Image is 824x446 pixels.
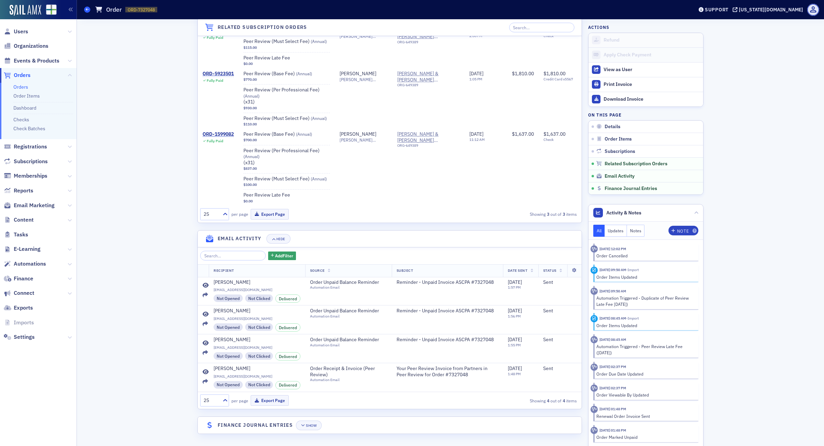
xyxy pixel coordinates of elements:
span: ( Annual ) [243,154,260,159]
div: Activity [591,315,598,322]
a: Checks [13,116,29,123]
span: Add Filter [275,253,293,259]
span: Import [626,316,639,321]
span: [EMAIL_ADDRESS][DOMAIN_NAME] [214,374,300,379]
a: Memberships [4,172,47,180]
div: Not Clicked [245,294,273,302]
div: View as User [604,67,700,73]
span: Peer Review (Must Select Fee) [243,38,330,45]
button: Notes [627,225,645,237]
div: Sent [543,308,577,314]
div: [DATE] [5,152,132,161]
a: Organizations [4,42,48,50]
a: SailAMX [10,5,41,16]
button: [US_STATE][DOMAIN_NAME] [733,7,805,12]
span: Finance [14,275,33,282]
span: Settings [14,333,35,341]
a: [PERSON_NAME] [214,337,300,343]
time: 1:57 PM [508,285,521,290]
div: Show [306,424,317,427]
a: Peer Review Late Fee [243,192,330,198]
button: Updates [605,225,627,237]
span: E-Learning [14,245,41,253]
div: any luck on this. I am about to start the Septemeber write up and i have all of these outstanding... [30,44,126,65]
span: [DATE] [508,336,522,343]
button: View as User [588,62,703,77]
span: Peer Review (Base Fee) [243,131,330,137]
img: SailAMX [46,4,57,15]
span: Order Unpaid Balance Reminder [310,337,379,343]
a: Peer Review (Base Fee) (Annual) [243,71,330,77]
div: Download Invoice [604,96,700,102]
span: $837.00 [243,166,257,171]
span: Users [14,28,28,35]
span: Peer Review (Base Fee) [243,71,330,77]
span: Email Activity [605,173,634,179]
h4: Actions [588,24,609,30]
span: $930.00 [243,106,257,110]
div: [PERSON_NAME] [340,71,376,77]
div: Not Opened [214,323,243,331]
button: Export Page [251,209,289,220]
time: 9/16/2025 09:50 AM [599,289,626,293]
div: [PERSON_NAME] [214,366,250,372]
input: Search… [200,251,266,260]
a: [PERSON_NAME] [214,366,300,372]
div: Delivered [275,294,300,303]
span: Memberships [14,172,47,180]
div: Automation Email [310,343,379,347]
h1: Order [106,5,122,14]
span: ORD-7327048 [128,7,155,13]
div: Not Clicked [245,323,273,331]
div: Showing out of items [456,398,577,404]
a: Peer Review (Must Select Fee) (Annual) [243,38,330,45]
span: [DATE] [508,365,522,371]
div: Activity [591,245,598,253]
span: Connect [14,289,34,297]
span: $700.00 [243,138,257,142]
span: [DATE] [469,131,483,137]
span: Frazier & Deeter (Huntsville) [397,28,460,47]
span: Registrations [14,143,47,150]
a: Order Unpaid Balance ReminderAutomation Email [310,308,385,319]
label: per page [231,211,248,217]
a: ORD-5923501 [203,71,234,77]
button: Note [668,226,698,235]
div: Hey [PERSON_NAME] have you had a chance to look at these? I am currently doing the write and i kn... [30,165,126,199]
a: Imports [4,319,34,326]
p: Active 45m ago [33,9,68,15]
span: $110.00 [243,122,257,126]
span: Tasks [14,231,28,238]
div: any luck? [98,131,132,146]
span: Peer Review (Must Select Fee) [243,176,330,182]
a: Peer Review (Per Professional Fee) (Annual)(x31) [243,87,330,105]
strong: 3 [561,211,566,217]
div: Automation Email [310,378,381,382]
div: any luck? [104,135,126,142]
a: [PERSON_NAME] & [PERSON_NAME] ([GEOGRAPHIC_DATA]) [397,71,460,83]
a: Check Batches [13,125,45,132]
div: Hey [PERSON_NAME] have you had a chance to look at these? I am currently doing the write and i kn... [25,161,132,203]
time: 2:00 PM [469,33,482,38]
div: Renewal Order Invoice Sent [596,413,694,419]
span: Profile [807,4,819,16]
div: Katey says… [5,40,132,74]
span: $115.00 [243,45,257,50]
a: Settings [4,333,35,341]
span: Check [543,137,578,142]
a: Finance [4,275,33,282]
div: Activity [591,267,598,274]
a: ORD-1599082 [203,131,234,137]
div: Not Opened [214,352,243,360]
time: 5/1/2025 02:37 PM [599,386,626,390]
a: Email Marketing [4,202,55,209]
h4: On this page [588,112,703,118]
button: go back [4,3,18,16]
time: 9/16/2025 09:50 AM [599,267,626,272]
span: ( Annual ) [296,71,312,76]
span: Frazier & Deeter (Huntsville) [397,131,460,143]
div: yeah [115,105,126,112]
span: Order Unpaid Balance Reminder [310,279,379,286]
div: Fully Paid [207,78,223,83]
